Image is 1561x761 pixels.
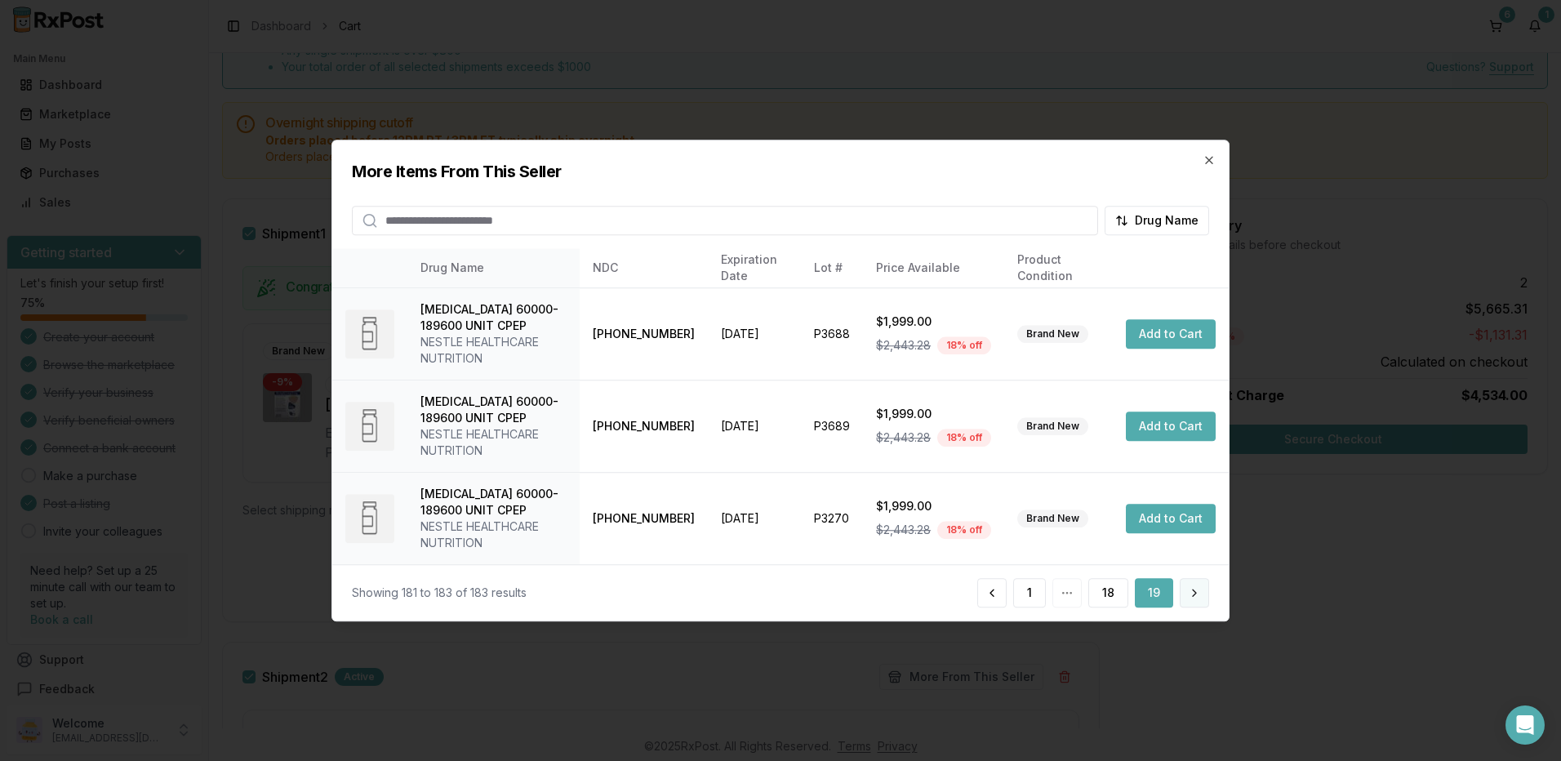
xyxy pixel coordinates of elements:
th: Product Condition [1004,248,1113,287]
td: [DATE] [708,380,801,472]
button: 1 [1013,578,1046,607]
span: $2,443.28 [876,522,931,538]
span: Drug Name [1135,212,1199,229]
img: Zenpep 60000-189600 UNIT CPEP [345,402,394,451]
div: NESTLE HEALTHCARE NUTRITION [420,518,567,551]
button: Add to Cart [1126,319,1216,349]
div: NESTLE HEALTHCARE NUTRITION [420,426,567,459]
td: [DATE] [708,472,801,564]
button: 18 [1088,578,1128,607]
div: [MEDICAL_DATA] 60000-189600 UNIT CPEP [420,394,567,426]
div: 18 % off [937,521,991,539]
span: $2,443.28 [876,429,931,446]
div: 18 % off [937,336,991,354]
div: Brand New [1017,325,1088,343]
div: 18 % off [937,429,991,447]
div: [MEDICAL_DATA] 60000-189600 UNIT CPEP [420,301,567,334]
td: P3689 [801,380,863,472]
button: Add to Cart [1126,504,1216,533]
div: $1,999.00 [876,406,991,422]
td: P3270 [801,472,863,564]
td: [DATE] [708,287,801,380]
th: NDC [580,248,708,287]
div: $1,999.00 [876,314,991,330]
td: [PHONE_NUMBER] [580,472,708,564]
img: Zenpep 60000-189600 UNIT CPEP [345,309,394,358]
th: Expiration Date [708,248,801,287]
th: Price Available [863,248,1004,287]
img: Zenpep 60000-189600 UNIT CPEP [345,494,394,543]
button: Drug Name [1105,206,1209,235]
h2: More Items From This Seller [352,160,1209,183]
div: Brand New [1017,510,1088,527]
div: $1,999.00 [876,498,991,514]
div: NESTLE HEALTHCARE NUTRITION [420,334,567,367]
button: 19 [1135,578,1173,607]
td: [PHONE_NUMBER] [580,380,708,472]
th: Drug Name [407,248,580,287]
td: [PHONE_NUMBER] [580,287,708,380]
span: $2,443.28 [876,337,931,354]
div: [MEDICAL_DATA] 60000-189600 UNIT CPEP [420,486,567,518]
div: Showing 181 to 183 of 183 results [352,585,527,601]
div: Brand New [1017,417,1088,435]
td: P3688 [801,287,863,380]
button: Add to Cart [1126,412,1216,441]
th: Lot # [801,248,863,287]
